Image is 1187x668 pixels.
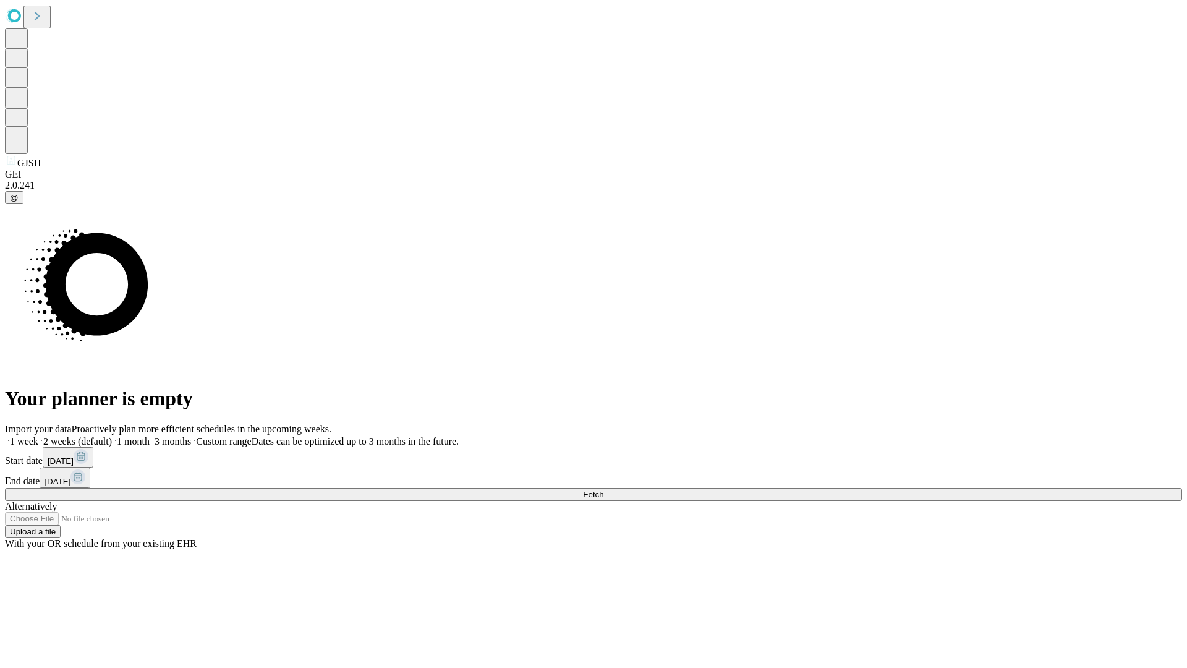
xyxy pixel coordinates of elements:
button: @ [5,191,23,204]
span: [DATE] [48,456,74,466]
span: With your OR schedule from your existing EHR [5,538,197,549]
span: Dates can be optimized up to 3 months in the future. [252,436,459,447]
button: [DATE] [40,468,90,488]
span: Fetch [583,490,603,499]
span: 1 week [10,436,38,447]
span: Proactively plan more efficient schedules in the upcoming weeks. [72,424,331,434]
h1: Your planner is empty [5,387,1182,410]
span: Import your data [5,424,72,434]
div: 2.0.241 [5,180,1182,191]
button: [DATE] [43,447,93,468]
span: @ [10,193,19,202]
span: Custom range [196,436,251,447]
span: 1 month [117,436,150,447]
div: GEI [5,169,1182,180]
span: Alternatively [5,501,57,512]
button: Fetch [5,488,1182,501]
div: Start date [5,447,1182,468]
span: 2 weeks (default) [43,436,112,447]
div: End date [5,468,1182,488]
button: Upload a file [5,525,61,538]
span: 3 months [155,436,191,447]
span: [DATE] [45,477,70,486]
span: GJSH [17,158,41,168]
